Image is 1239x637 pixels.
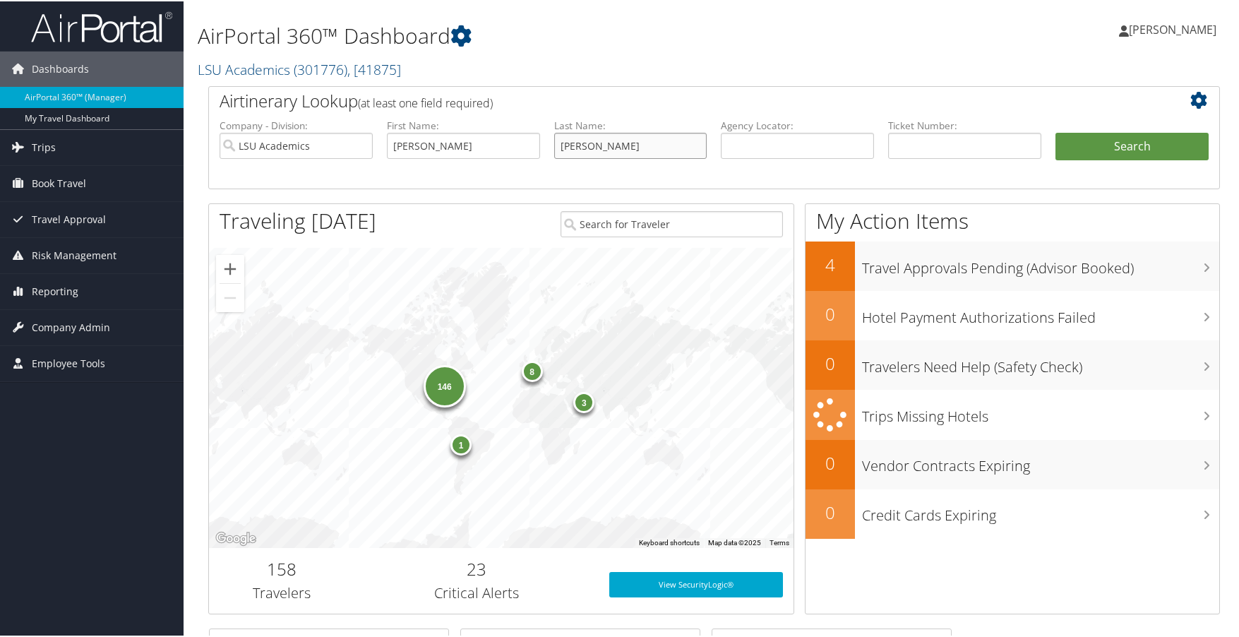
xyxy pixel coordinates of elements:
[198,20,886,49] h1: AirPortal 360™ Dashboard
[31,9,172,42] img: airportal-logo.png
[862,299,1219,326] h3: Hotel Payment Authorizations Failed
[521,359,542,380] div: 8
[806,301,855,325] h2: 0
[1119,7,1231,49] a: [PERSON_NAME]
[213,528,259,547] a: Open this area in Google Maps (opens a new window)
[32,237,116,272] span: Risk Management
[32,273,78,308] span: Reporting
[32,345,105,380] span: Employee Tools
[806,240,1219,290] a: 4Travel Approvals Pending (Advisor Booked)
[806,339,1219,388] a: 0Travelers Need Help (Safety Check)
[213,528,259,547] img: Google
[806,290,1219,339] a: 0Hotel Payment Authorizations Failed
[220,117,373,131] label: Company - Division:
[806,388,1219,439] a: Trips Missing Hotels
[862,349,1219,376] h3: Travelers Need Help (Safety Check)
[198,59,401,78] a: LSU Academics
[862,448,1219,475] h3: Vendor Contracts Expiring
[806,251,855,275] h2: 4
[32,165,86,200] span: Book Travel
[220,205,376,234] h1: Traveling [DATE]
[216,282,244,311] button: Zoom out
[347,59,401,78] span: , [ 41875 ]
[573,391,594,412] div: 3
[708,537,761,545] span: Map data ©2025
[32,309,110,344] span: Company Admin
[220,556,345,580] h2: 158
[387,117,540,131] label: First Name:
[554,117,707,131] label: Last Name:
[366,582,588,602] h3: Critical Alerts
[32,129,56,164] span: Trips
[366,556,588,580] h2: 23
[220,88,1125,112] h2: Airtinerary Lookup
[806,205,1219,234] h1: My Action Items
[770,537,789,545] a: Terms (opens in new tab)
[450,432,472,453] div: 1
[806,499,855,523] h2: 0
[888,117,1041,131] label: Ticket Number:
[862,497,1219,524] h3: Credit Cards Expiring
[358,94,493,109] span: (at least one field required)
[639,537,700,547] button: Keyboard shortcuts
[721,117,874,131] label: Agency Locator:
[216,254,244,282] button: Zoom in
[294,59,347,78] span: ( 301776 )
[806,450,855,474] h2: 0
[806,439,1219,488] a: 0Vendor Contracts Expiring
[32,50,89,85] span: Dashboards
[862,398,1219,425] h3: Trips Missing Hotels
[32,201,106,236] span: Travel Approval
[862,250,1219,277] h3: Travel Approvals Pending (Advisor Booked)
[220,582,345,602] h3: Travelers
[424,364,466,406] div: 146
[609,571,783,596] a: View SecurityLogic®
[1129,20,1216,36] span: [PERSON_NAME]
[1055,131,1209,160] button: Search
[806,488,1219,537] a: 0Credit Cards Expiring
[561,210,783,236] input: Search for Traveler
[806,350,855,374] h2: 0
